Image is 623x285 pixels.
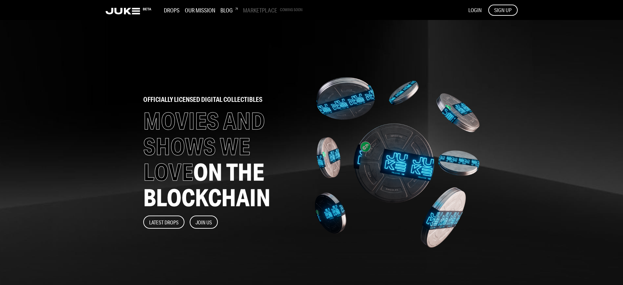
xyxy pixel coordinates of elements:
img: home-banner [315,49,480,275]
h3: Drops [164,7,180,14]
h3: Our Mission [185,7,215,14]
h3: Blog [220,7,238,14]
button: LOGIN [468,7,482,14]
h1: MOVIES AND SHOWS WE LOVE [143,108,302,210]
span: LOGIN [468,7,482,13]
button: Join Us [190,216,218,229]
span: SIGN UP [494,7,511,14]
h2: officially licensed digital collectibles [143,96,302,103]
button: SIGN UP [488,5,518,16]
span: ON THE BLOCKCHAIN [143,158,270,212]
button: Latest Drops [143,216,184,229]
